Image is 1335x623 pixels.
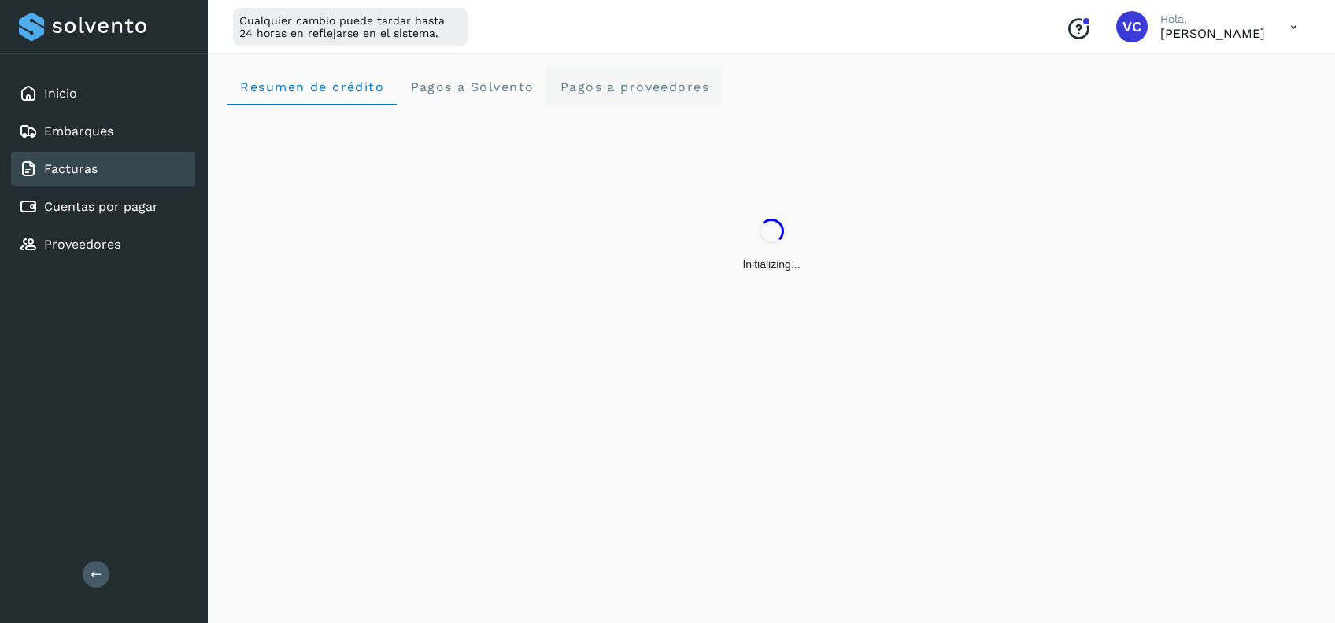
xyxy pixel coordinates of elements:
div: Inicio [11,76,195,111]
div: Embarques [11,114,195,149]
div: Cualquier cambio puede tardar hasta 24 horas en reflejarse en el sistema. [233,8,468,46]
div: Proveedores [11,227,195,262]
a: Cuentas por pagar [44,199,158,214]
div: Facturas [11,152,195,186]
a: Embarques [44,123,113,138]
p: Hola, [1160,13,1265,26]
div: Cuentas por pagar [11,190,195,224]
p: Viridiana Cruz [1160,26,1265,41]
a: Facturas [44,161,98,176]
a: Proveedores [44,237,120,252]
span: Pagos a proveedores [559,79,709,94]
span: Resumen de crédito [239,79,384,94]
span: Pagos a Solvento [409,79,534,94]
a: Inicio [44,86,77,101]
